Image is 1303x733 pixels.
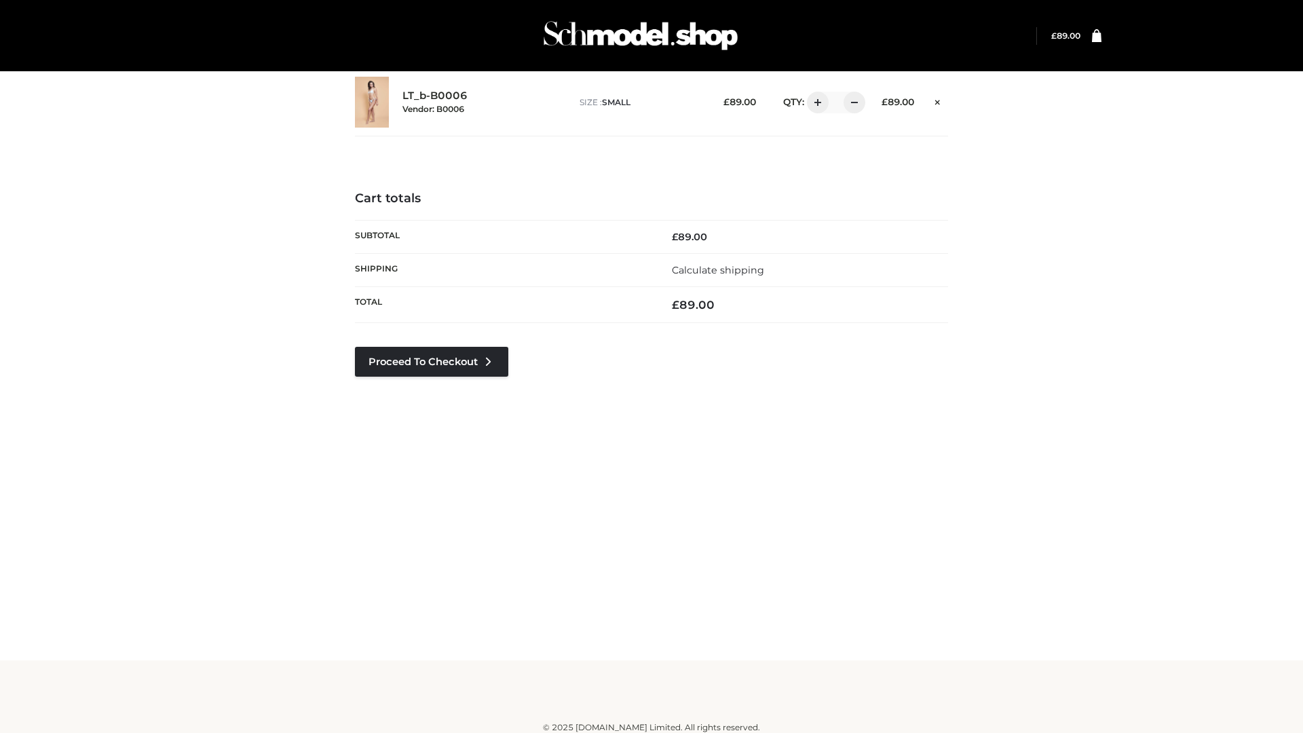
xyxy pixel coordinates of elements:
small: Vendor: B0006 [402,104,464,114]
span: £ [1051,31,1057,41]
span: £ [672,231,678,243]
h4: Cart totals [355,191,948,206]
bdi: 89.00 [723,96,756,107]
p: size : [580,96,702,109]
span: £ [882,96,888,107]
span: SMALL [602,97,630,107]
a: Calculate shipping [672,264,764,276]
a: LT_b-B0006 [402,90,468,102]
a: Proceed to Checkout [355,347,508,377]
img: LT_b-B0006 - SMALL [355,77,389,128]
th: Subtotal [355,220,651,253]
div: QTY: [770,92,861,113]
bdi: 89.00 [672,231,707,243]
th: Shipping [355,253,651,286]
img: Schmodel Admin 964 [539,9,742,62]
span: £ [672,298,679,312]
bdi: 89.00 [882,96,914,107]
bdi: 89.00 [1051,31,1080,41]
span: £ [723,96,730,107]
a: Remove this item [928,92,948,109]
th: Total [355,287,651,323]
a: £89.00 [1051,31,1080,41]
bdi: 89.00 [672,298,715,312]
